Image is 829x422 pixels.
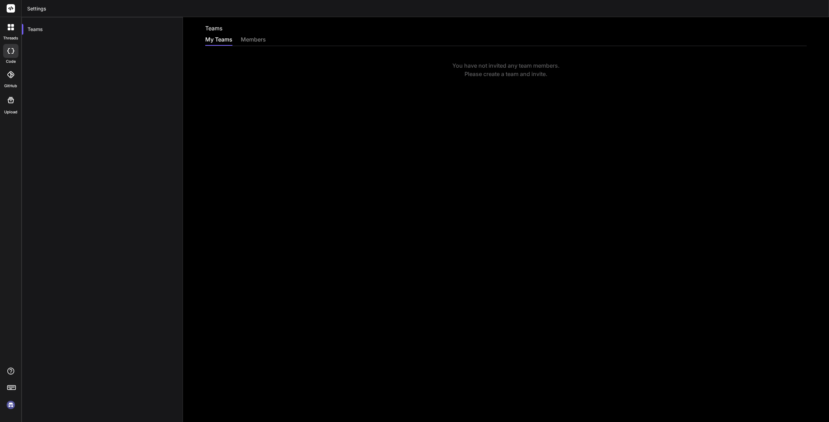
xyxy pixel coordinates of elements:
[241,35,266,45] div: members
[205,61,807,78] div: You have not invited any team members. Please create a team and invite.
[4,83,17,89] label: GitHub
[4,109,17,115] label: Upload
[5,399,17,411] img: signin
[6,59,16,65] label: code
[22,22,183,37] div: Teams
[205,35,232,45] div: My Teams
[205,24,222,32] h2: Teams
[3,35,18,41] label: threads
